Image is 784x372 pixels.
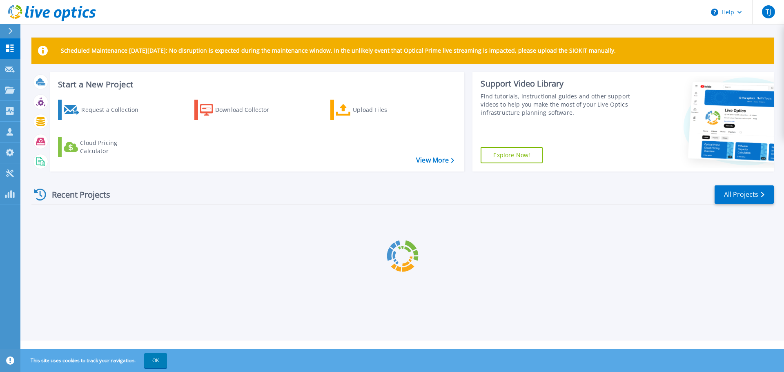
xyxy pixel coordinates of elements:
a: Download Collector [194,100,285,120]
a: Upload Files [330,100,421,120]
a: Cloud Pricing Calculator [58,137,149,157]
div: Download Collector [215,102,281,118]
div: Cloud Pricing Calculator [80,139,145,155]
a: All Projects [715,185,774,204]
a: Explore Now! [481,147,543,163]
div: Request a Collection [81,102,147,118]
div: Find tutorials, instructional guides and other support videos to help you make the most of your L... [481,92,634,117]
button: OK [144,353,167,368]
a: Request a Collection [58,100,149,120]
h3: Start a New Project [58,80,454,89]
div: Support Video Library [481,78,634,89]
div: Upload Files [353,102,418,118]
span: This site uses cookies to track your navigation. [22,353,167,368]
p: Scheduled Maintenance [DATE][DATE]: No disruption is expected during the maintenance window. In t... [61,47,616,54]
a: View More [416,156,454,164]
span: TJ [766,9,771,15]
div: Recent Projects [31,185,121,205]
